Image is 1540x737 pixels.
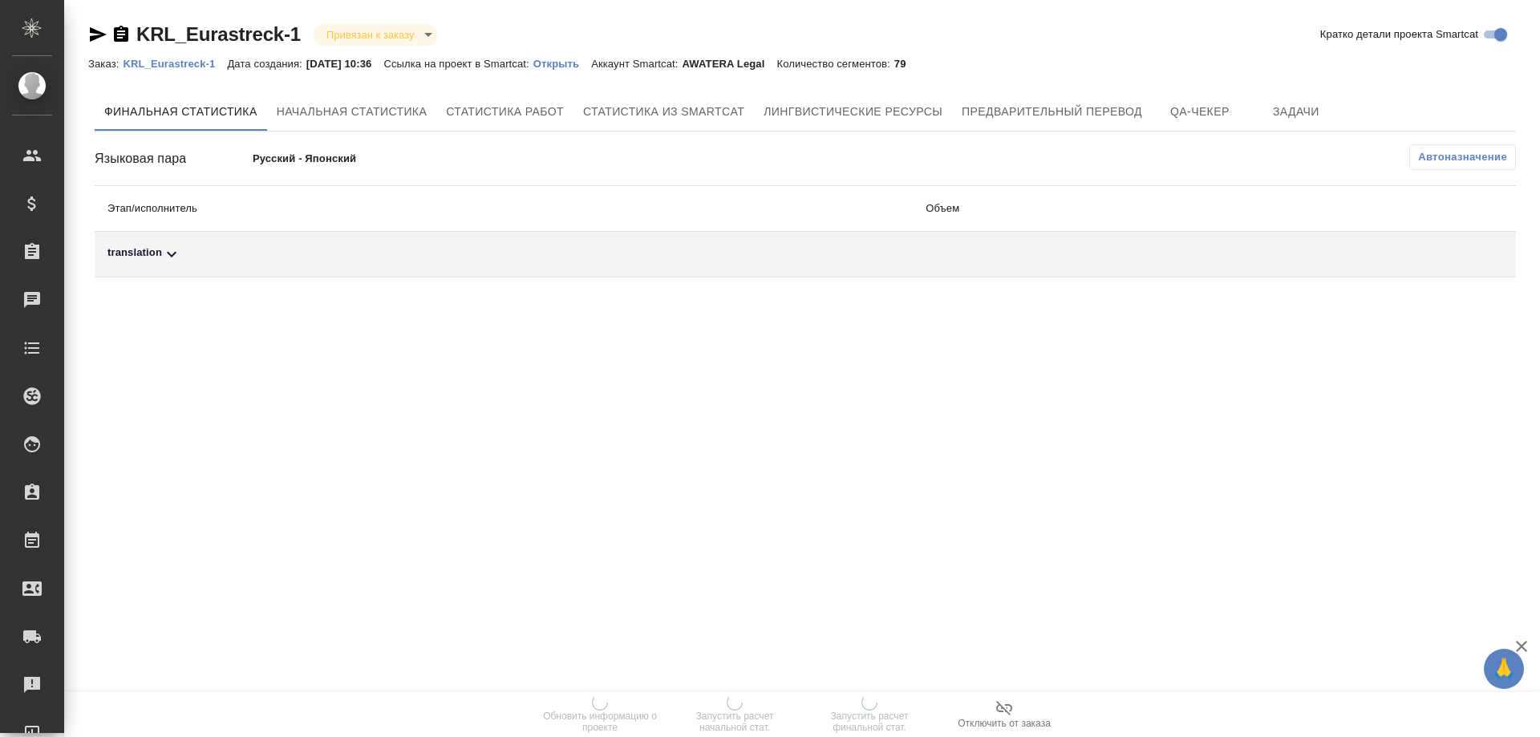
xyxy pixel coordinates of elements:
p: Русский - Японский [253,151,569,167]
div: Привязан к заказу [314,24,438,46]
button: Скопировать ссылку [111,25,131,44]
div: Языковая пара [95,149,253,168]
p: Ссылка на проект в Smartcat: [383,58,533,70]
button: Скопировать ссылку для ЯМессенджера [88,25,107,44]
span: Статистика из Smartcat [583,102,744,122]
a: KRL_Eurastreck-1 [136,23,301,45]
a: Открыть [533,56,591,70]
th: Объем [913,186,1334,232]
span: QA-чекер [1161,102,1238,122]
p: AWATERA Legal [683,58,777,70]
span: 🙏 [1490,652,1518,686]
p: [DATE] 10:36 [306,58,384,70]
span: Лингвистические ресурсы [764,102,942,122]
p: Количество сегментов: [776,58,894,70]
p: 79 [894,58,918,70]
span: Задачи [1258,102,1335,122]
p: Заказ: [88,58,123,70]
span: Автоназначение [1418,149,1507,165]
span: Начальная статистика [277,102,428,122]
span: Предварительный перевод [962,102,1142,122]
button: Автоназначение [1409,144,1516,170]
p: Аккаунт Smartcat: [591,58,682,70]
span: Финальная статистика [104,102,257,122]
span: Кратко детали проекта Smartcat [1320,26,1478,43]
p: Дата создания: [227,58,306,70]
button: Привязан к заказу [322,28,419,42]
span: Статистика работ [446,102,564,122]
button: 🙏 [1484,649,1524,689]
th: Этап/исполнитель [95,186,913,232]
p: KRL_Eurastreck-1 [123,58,227,70]
div: Toggle Row Expanded [107,245,900,264]
a: KRL_Eurastreck-1 [123,56,227,70]
p: Открыть [533,58,591,70]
